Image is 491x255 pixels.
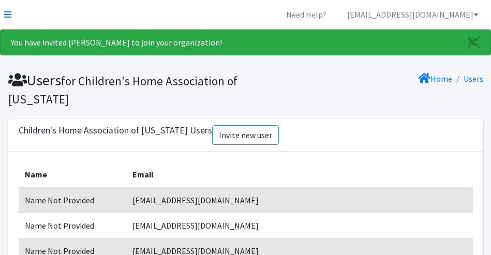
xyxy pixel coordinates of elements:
[457,30,490,55] a: Close
[212,125,279,145] a: Invite new user
[126,213,472,238] td: [EMAIL_ADDRESS][DOMAIN_NAME]
[19,213,127,238] td: Name Not Provided
[126,187,472,213] td: [EMAIL_ADDRESS][DOMAIN_NAME]
[126,162,472,187] th: Email
[19,125,212,136] h3: Children's Home Association of [US_STATE] Users
[8,71,242,107] h1: Users
[339,4,487,25] a: [EMAIL_ADDRESS][DOMAIN_NAME]
[19,187,127,213] td: Name Not Provided
[8,73,237,107] small: for Children's Home Association of [US_STATE]
[278,4,335,25] a: Need Help?
[418,73,452,84] a: Home
[19,162,127,187] th: Name
[464,73,483,84] a: Users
